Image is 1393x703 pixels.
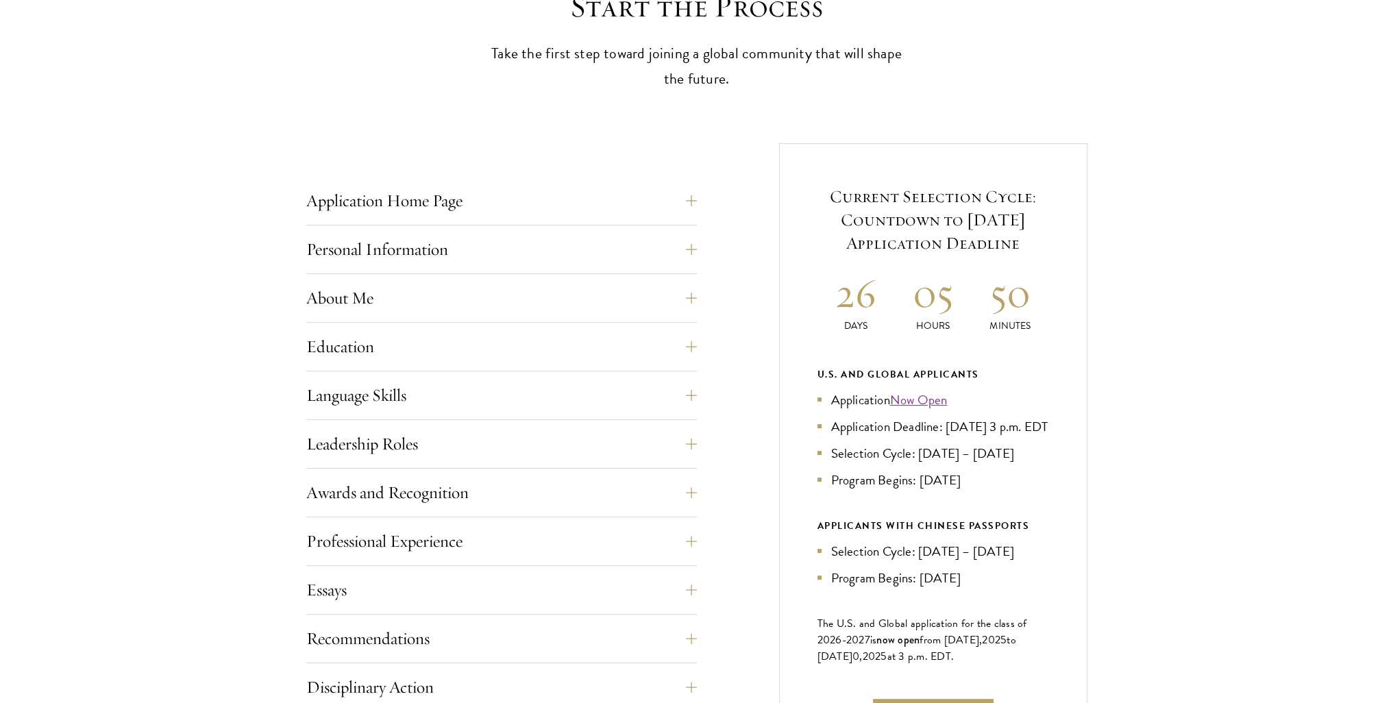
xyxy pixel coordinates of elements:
a: Now Open [890,390,948,410]
li: Application [817,390,1049,410]
span: -202 [842,632,865,648]
button: Recommendations [306,622,697,655]
button: About Me [306,282,697,314]
li: Program Begins: [DATE] [817,568,1049,588]
button: Awards and Recognition [306,476,697,509]
span: now open [876,632,920,647]
span: 5 [1000,632,1007,648]
div: U.S. and Global Applicants [817,366,1049,383]
span: 202 [982,632,1000,648]
span: , [859,648,862,665]
h2: 50 [972,267,1049,319]
button: Leadership Roles [306,428,697,460]
span: to [DATE] [817,632,1016,665]
button: Personal Information [306,233,697,266]
button: Professional Experience [306,525,697,558]
span: from [DATE], [920,632,982,648]
h5: Current Selection Cycle: Countdown to [DATE] Application Deadline [817,185,1049,255]
p: Days [817,319,895,333]
p: Minutes [972,319,1049,333]
li: Selection Cycle: [DATE] – [DATE] [817,541,1049,561]
div: APPLICANTS WITH CHINESE PASSPORTS [817,517,1049,534]
span: 0 [852,648,859,665]
p: Take the first step toward joining a global community that will shape the future. [484,41,909,92]
button: Education [306,330,697,363]
span: is [870,632,877,648]
button: Application Home Page [306,184,697,217]
h2: 26 [817,267,895,319]
span: 5 [880,648,887,665]
p: Hours [894,319,972,333]
span: 202 [863,648,881,665]
span: at 3 p.m. EDT. [887,648,954,665]
button: Essays [306,573,697,606]
span: The U.S. and Global application for the class of 202 [817,615,1027,648]
li: Application Deadline: [DATE] 3 p.m. EDT [817,417,1049,436]
h2: 05 [894,267,972,319]
li: Selection Cycle: [DATE] – [DATE] [817,443,1049,463]
span: 6 [835,632,841,648]
li: Program Begins: [DATE] [817,470,1049,490]
span: 7 [865,632,870,648]
button: Language Skills [306,379,697,412]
